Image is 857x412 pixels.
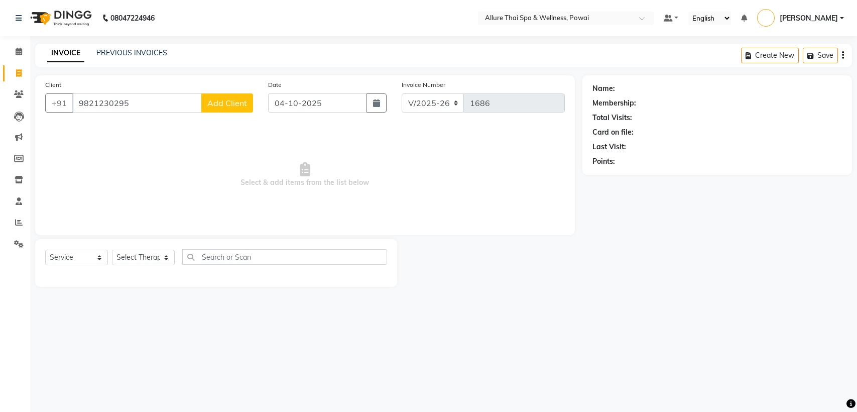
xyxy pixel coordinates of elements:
a: PREVIOUS INVOICES [96,48,167,57]
input: Search or Scan [182,249,387,265]
div: Last Visit: [592,142,626,152]
button: +91 [45,93,73,113]
button: Create New [741,48,799,63]
label: Client [45,80,61,89]
span: Add Client [207,98,247,108]
span: Select & add items from the list below [45,125,565,225]
label: Invoice Number [402,80,445,89]
img: Prashant Mistry [757,9,775,27]
div: Name: [592,83,615,94]
button: Add Client [201,93,253,113]
img: logo [26,4,94,32]
input: Search by Name/Mobile/Email/Code [72,93,202,113]
span: [PERSON_NAME] [780,13,838,24]
button: Save [803,48,838,63]
div: Card on file: [592,127,634,138]
div: Membership: [592,98,636,109]
a: INVOICE [47,44,84,62]
b: 08047224946 [110,4,155,32]
label: Date [268,80,282,89]
div: Points: [592,156,615,167]
div: Total Visits: [592,113,632,123]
